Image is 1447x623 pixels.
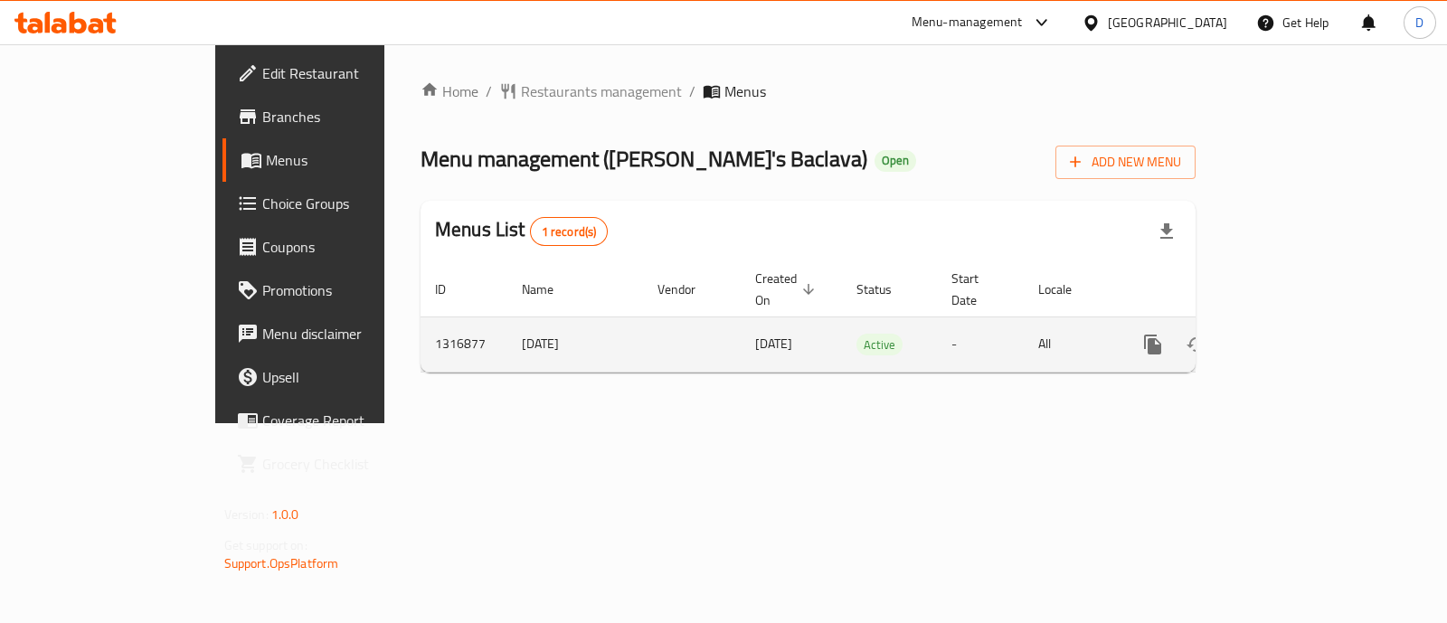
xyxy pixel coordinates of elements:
[689,80,695,102] li: /
[530,217,609,246] div: Total records count
[1175,323,1218,366] button: Change Status
[724,80,766,102] span: Menus
[262,279,442,301] span: Promotions
[222,399,457,442] a: Coverage Report
[222,182,457,225] a: Choice Groups
[222,225,457,269] a: Coupons
[224,552,339,575] a: Support.OpsPlatform
[531,223,608,241] span: 1 record(s)
[521,80,682,102] span: Restaurants management
[951,268,1002,311] span: Start Date
[1070,151,1181,174] span: Add New Menu
[507,316,643,372] td: [DATE]
[522,278,577,300] span: Name
[266,149,442,171] span: Menus
[262,410,442,431] span: Coverage Report
[271,503,299,526] span: 1.0.0
[1415,13,1423,33] span: D
[1108,13,1227,33] div: [GEOGRAPHIC_DATA]
[1024,316,1117,372] td: All
[657,278,719,300] span: Vendor
[224,533,307,557] span: Get support on:
[1117,262,1319,317] th: Actions
[875,150,916,172] div: Open
[856,335,903,355] span: Active
[222,269,457,312] a: Promotions
[755,332,792,355] span: [DATE]
[421,138,867,179] span: Menu management ( [PERSON_NAME]'s Baclava )
[421,262,1319,373] table: enhanced table
[222,312,457,355] a: Menu disclaimer
[262,323,442,345] span: Menu disclaimer
[486,80,492,102] li: /
[222,138,457,182] a: Menus
[856,278,915,300] span: Status
[262,193,442,214] span: Choice Groups
[224,503,269,526] span: Version:
[262,62,442,84] span: Edit Restaurant
[912,12,1023,33] div: Menu-management
[937,316,1024,372] td: -
[875,153,916,168] span: Open
[1131,323,1175,366] button: more
[421,316,507,372] td: 1316877
[262,453,442,475] span: Grocery Checklist
[435,278,469,300] span: ID
[222,442,457,486] a: Grocery Checklist
[755,268,820,311] span: Created On
[222,95,457,138] a: Branches
[262,106,442,127] span: Branches
[499,80,682,102] a: Restaurants management
[222,355,457,399] a: Upsell
[222,52,457,95] a: Edit Restaurant
[856,334,903,355] div: Active
[262,366,442,388] span: Upsell
[262,236,442,258] span: Coupons
[1038,278,1095,300] span: Locale
[1055,146,1196,179] button: Add New Menu
[1145,210,1188,253] div: Export file
[421,80,1196,102] nav: breadcrumb
[435,216,608,246] h2: Menus List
